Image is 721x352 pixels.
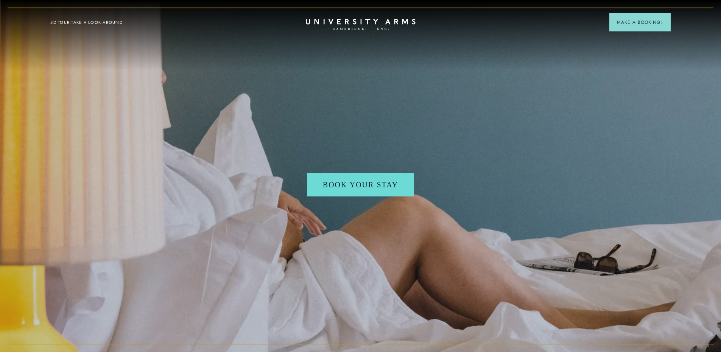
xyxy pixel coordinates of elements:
span: Make a Booking [617,19,663,26]
a: 3D TOUR:TAKE A LOOK AROUND [50,19,123,26]
img: Arrow icon [660,21,663,24]
a: Home [306,19,416,31]
a: Book your stay [307,173,414,196]
button: Make a BookingArrow icon [609,13,671,31]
